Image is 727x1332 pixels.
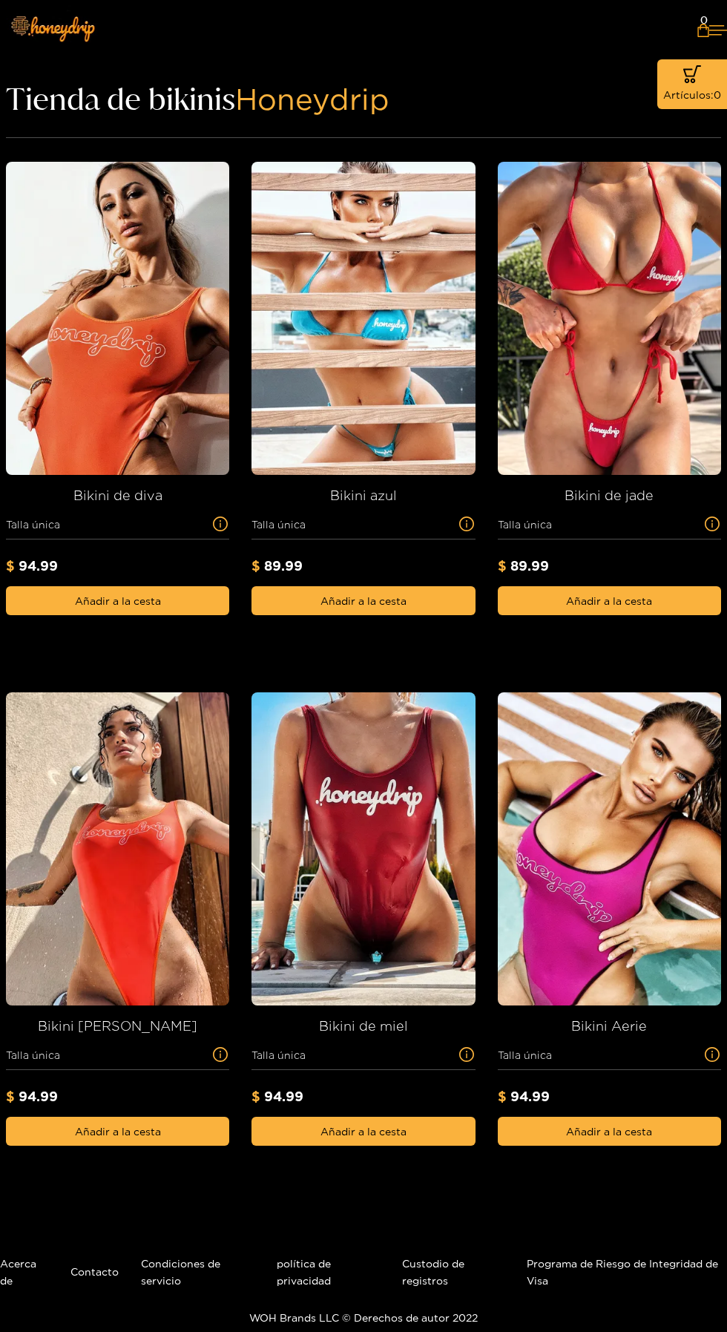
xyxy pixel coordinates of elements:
span: círculo de información [703,1047,721,1062]
font: 94.99 [19,1089,58,1103]
font: 89.99 [510,558,549,573]
button: Botón de alternancia del menú móvil [709,10,727,50]
font: Artículos: [663,89,714,100]
font: $ [498,1089,507,1103]
button: Añadir a la cesta [251,586,475,615]
button: Añadir a la cesta [498,1117,721,1146]
font: $ [6,1089,15,1103]
span: círculo de información [458,1047,476,1062]
span: círculo de información [458,516,476,531]
span: círculo de información [703,516,721,531]
button: Añadir a la cesta [6,1117,229,1146]
font: Añadir a la cesta [75,1126,161,1137]
font: $ [251,1089,260,1103]
font: Bikini Aerie [571,1018,647,1033]
font: 94.99 [510,1089,550,1103]
font: Tienda de bikinis [6,80,235,117]
span: círculo de información [211,1047,229,1062]
font: $ [6,558,15,573]
font: Bikini de jade [565,488,654,502]
button: Artículos:0 [657,59,727,109]
font: Bikini [PERSON_NAME] [38,1018,197,1033]
font: Talla única [498,1049,552,1060]
button: Añadir a la cesta [498,586,721,615]
font: 0 [714,89,721,100]
font: 94.99 [19,558,58,573]
font: Talla única [251,1049,306,1060]
a: Condiciones de servicio [141,1258,220,1286]
img: almacenar [6,692,241,1005]
img: almacenar [251,692,487,1005]
font: 89.99 [264,558,303,573]
font: Añadir a la cesta [75,595,161,606]
font: $ [498,558,507,573]
font: Bikini azul [330,488,397,502]
font: 94.99 [264,1089,303,1103]
a: Custodio de registros [402,1258,464,1286]
font: Añadir a la cesta [320,1126,407,1137]
font: Añadir a la cesta [566,1126,652,1137]
font: Bikini de miel [319,1018,408,1033]
font: Añadir a la cesta [566,595,652,606]
font: Talla única [498,519,552,530]
a: política de privacidad [277,1258,331,1286]
font: Bikini de diva [73,488,162,502]
a: Contacto [70,1266,119,1277]
font: WOH Brands LLC © Derechos de autor 2022 [249,1312,478,1323]
font: Talla única [6,1049,60,1060]
button: Añadir a la cesta [6,586,229,615]
a: Programa de Riesgo de Integridad de Visa [527,1258,718,1286]
img: almacenar [6,162,241,475]
font: Añadir a la cesta [320,595,407,606]
button: Añadir a la cesta [251,1117,475,1146]
font: Honeydrip [235,82,389,115]
font: 0 [700,13,708,27]
span: círculo de información [211,516,229,531]
font: Talla única [6,519,60,530]
font: $ [251,558,260,573]
img: almacenar [251,162,487,475]
font: Talla única [251,519,306,530]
